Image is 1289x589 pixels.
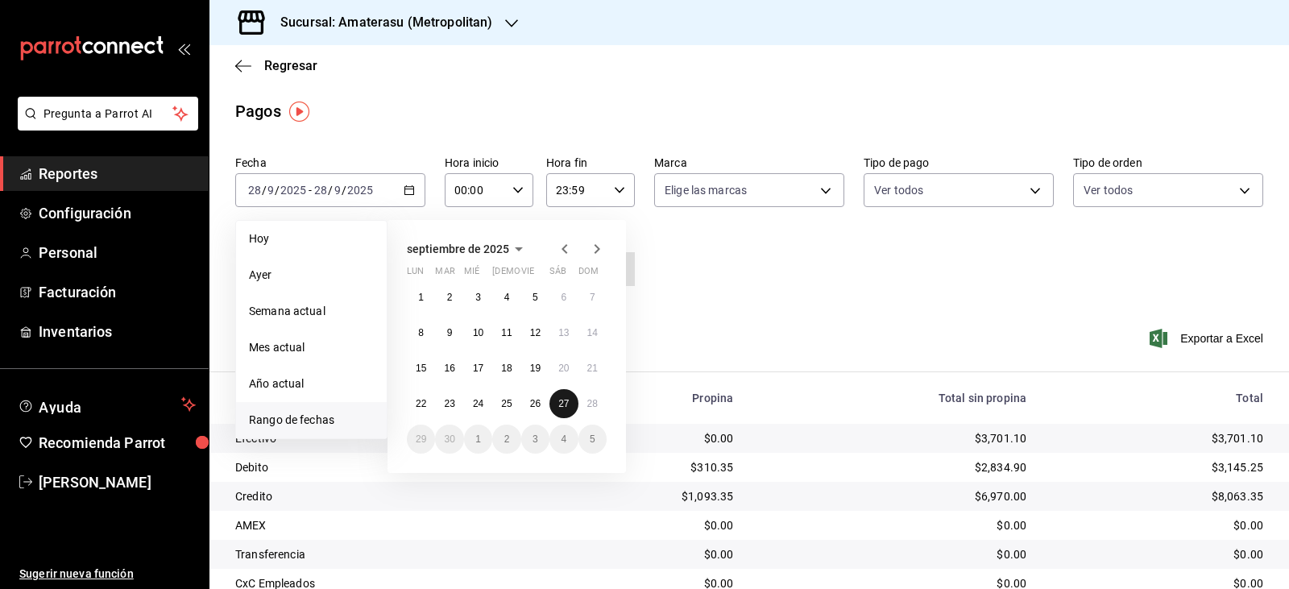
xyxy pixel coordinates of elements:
abbr: miércoles [464,266,479,283]
input: -- [313,184,328,197]
label: Fecha [235,157,425,168]
abbr: 2 de septiembre de 2025 [447,292,453,303]
div: $0.00 [560,546,734,562]
div: $0.00 [1052,546,1263,562]
button: 3 de septiembre de 2025 [464,283,492,312]
button: Exportar a Excel [1153,329,1263,348]
div: Debito [235,459,534,475]
button: 20 de septiembre de 2025 [549,354,578,383]
abbr: 19 de septiembre de 2025 [530,363,541,374]
label: Marca [654,157,844,168]
button: 16 de septiembre de 2025 [435,354,463,383]
span: Rango de fechas [249,412,374,429]
label: Tipo de pago [864,157,1054,168]
button: 27 de septiembre de 2025 [549,389,578,418]
button: 14 de septiembre de 2025 [578,318,607,347]
span: Personal [39,242,196,263]
button: 10 de septiembre de 2025 [464,318,492,347]
span: Facturación [39,281,196,303]
h3: Sucursal: Amaterasu (Metropolitan) [267,13,492,32]
abbr: 20 de septiembre de 2025 [558,363,569,374]
div: $3,145.25 [1052,459,1263,475]
button: septiembre de 2025 [407,239,528,259]
button: 18 de septiembre de 2025 [492,354,520,383]
button: 13 de septiembre de 2025 [549,318,578,347]
abbr: 4 de octubre de 2025 [561,433,566,445]
div: Credito [235,488,534,504]
div: $0.00 [560,517,734,533]
span: Semana actual [249,303,374,320]
span: / [328,184,333,197]
abbr: 2 de octubre de 2025 [504,433,510,445]
span: / [275,184,280,197]
abbr: 8 de septiembre de 2025 [418,327,424,338]
abbr: 16 de septiembre de 2025 [444,363,454,374]
span: Año actual [249,375,374,392]
div: $0.00 [759,517,1026,533]
abbr: 23 de septiembre de 2025 [444,398,454,409]
span: Sugerir nueva función [19,566,196,583]
button: 21 de septiembre de 2025 [578,354,607,383]
input: ---- [346,184,374,197]
abbr: 12 de septiembre de 2025 [530,327,541,338]
input: ---- [280,184,307,197]
div: Total [1052,392,1263,404]
button: 17 de septiembre de 2025 [464,354,492,383]
div: Transferencia [235,546,534,562]
abbr: 18 de septiembre de 2025 [501,363,512,374]
div: $8,063.35 [1052,488,1263,504]
div: $3,701.10 [1052,430,1263,446]
div: $0.00 [759,546,1026,562]
button: 11 de septiembre de 2025 [492,318,520,347]
button: 1 de octubre de 2025 [464,425,492,454]
button: open_drawer_menu [177,42,190,55]
abbr: 15 de septiembre de 2025 [416,363,426,374]
span: Recomienda Parrot [39,432,196,454]
button: 7 de septiembre de 2025 [578,283,607,312]
button: 25 de septiembre de 2025 [492,389,520,418]
button: 19 de septiembre de 2025 [521,354,549,383]
span: [PERSON_NAME] [39,471,196,493]
button: 30 de septiembre de 2025 [435,425,463,454]
button: 28 de septiembre de 2025 [578,389,607,418]
abbr: 9 de septiembre de 2025 [447,327,453,338]
div: $2,834.90 [759,459,1026,475]
label: Tipo de orden [1073,157,1263,168]
abbr: 6 de septiembre de 2025 [561,292,566,303]
span: Ayer [249,267,374,284]
abbr: lunes [407,266,424,283]
div: $1,093.35 [560,488,734,504]
abbr: 14 de septiembre de 2025 [587,327,598,338]
button: 12 de septiembre de 2025 [521,318,549,347]
button: 15 de septiembre de 2025 [407,354,435,383]
button: 24 de septiembre de 2025 [464,389,492,418]
span: - [309,184,312,197]
abbr: sábado [549,266,566,283]
abbr: 30 de septiembre de 2025 [444,433,454,445]
span: Ver todos [1084,182,1133,198]
button: 6 de septiembre de 2025 [549,283,578,312]
button: Regresar [235,58,317,73]
button: 2 de octubre de 2025 [492,425,520,454]
div: Total sin propina [759,392,1026,404]
button: 1 de septiembre de 2025 [407,283,435,312]
abbr: 21 de septiembre de 2025 [587,363,598,374]
abbr: 17 de septiembre de 2025 [473,363,483,374]
abbr: 4 de septiembre de 2025 [504,292,510,303]
button: 26 de septiembre de 2025 [521,389,549,418]
input: -- [247,184,262,197]
abbr: 27 de septiembre de 2025 [558,398,569,409]
span: Mes actual [249,339,374,356]
input: -- [334,184,342,197]
button: 4 de septiembre de 2025 [492,283,520,312]
abbr: 3 de octubre de 2025 [533,433,538,445]
button: 2 de septiembre de 2025 [435,283,463,312]
label: Hora fin [546,157,635,168]
span: Regresar [264,58,317,73]
input: -- [267,184,275,197]
button: 29 de septiembre de 2025 [407,425,435,454]
span: Ver todos [874,182,923,198]
button: 9 de septiembre de 2025 [435,318,463,347]
abbr: martes [435,266,454,283]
